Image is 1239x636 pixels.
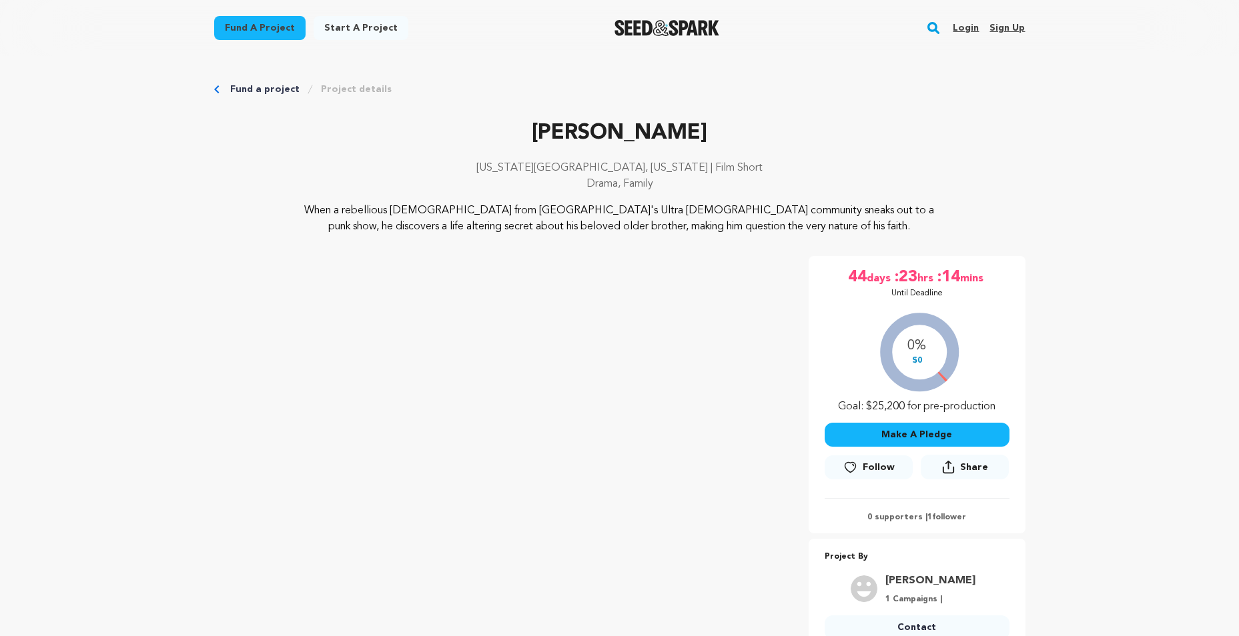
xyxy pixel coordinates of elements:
[921,455,1009,479] button: Share
[825,455,913,479] a: Follow
[960,461,988,474] span: Share
[867,267,893,288] span: days
[214,83,1025,96] div: Breadcrumb
[614,20,719,36] a: Seed&Spark Homepage
[230,83,300,96] a: Fund a project
[953,17,979,39] a: Login
[921,455,1009,485] span: Share
[936,267,960,288] span: :14
[214,16,306,40] a: Fund a project
[893,267,917,288] span: :23
[295,203,944,235] p: When a rebellious [DEMOGRAPHIC_DATA] from [GEOGRAPHIC_DATA]'s Ultra [DEMOGRAPHIC_DATA] community ...
[885,573,975,589] a: Goto Joey Schweitzer profile
[927,513,932,521] span: 1
[314,16,408,40] a: Start a project
[917,267,936,288] span: hrs
[825,423,1009,447] button: Make A Pledge
[863,461,895,474] span: Follow
[825,512,1009,523] p: 0 supporters | follower
[848,267,867,288] span: 44
[214,160,1025,176] p: [US_STATE][GEOGRAPHIC_DATA], [US_STATE] | Film Short
[321,83,392,96] a: Project details
[825,549,1009,565] p: Project By
[960,267,986,288] span: mins
[214,176,1025,192] p: Drama, Family
[891,288,943,299] p: Until Deadline
[214,117,1025,149] p: [PERSON_NAME]
[885,594,975,605] p: 1 Campaigns |
[851,575,877,602] img: user.png
[989,17,1025,39] a: Sign up
[614,20,719,36] img: Seed&Spark Logo Dark Mode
